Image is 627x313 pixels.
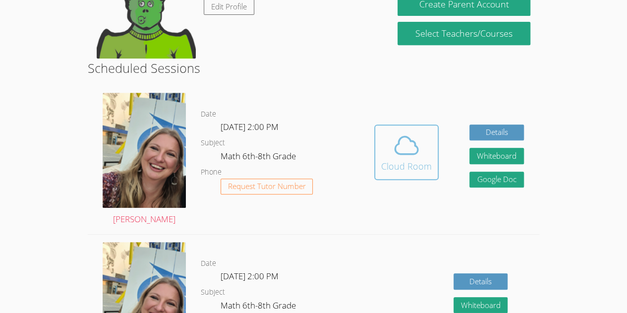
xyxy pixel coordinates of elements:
span: [DATE] 2:00 PM [221,121,279,132]
a: [PERSON_NAME] [103,93,186,227]
dt: Phone [201,166,222,179]
a: Select Teachers/Courses [398,22,530,45]
button: Cloud Room [374,125,439,180]
a: Details [454,273,508,290]
button: Request Tutor Number [221,179,313,195]
button: Whiteboard [469,148,524,164]
h2: Scheduled Sessions [88,59,539,77]
div: Cloud Room [381,159,432,173]
a: Details [469,125,524,141]
dt: Date [201,108,216,121]
span: Request Tutor Number [228,183,306,190]
span: [DATE] 2:00 PM [221,270,279,282]
img: sarah.png [103,93,186,208]
dt: Date [201,257,216,270]
dd: Math 6th-8th Grade [221,149,298,166]
dt: Subject [201,286,225,299]
dt: Subject [201,137,225,149]
a: Google Doc [469,172,524,188]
